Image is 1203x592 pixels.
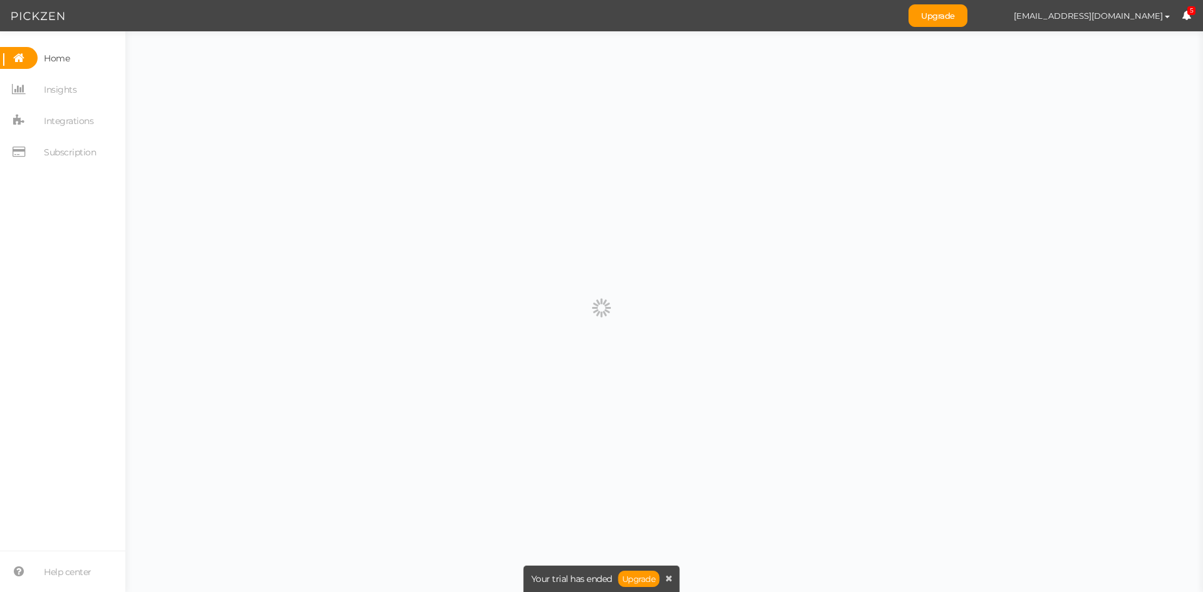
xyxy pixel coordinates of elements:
span: Insights [44,80,76,100]
span: Your trial has ended [531,574,612,583]
img: b3e142cb9089df8073c54e68b41907af [980,5,1002,27]
span: 5 [1187,6,1196,16]
span: Home [44,48,70,68]
button: [EMAIL_ADDRESS][DOMAIN_NAME] [1002,5,1182,26]
a: Upgrade [909,4,967,27]
span: Subscription [44,142,96,162]
a: Upgrade [618,571,660,587]
span: Integrations [44,111,93,131]
span: Help center [44,562,91,582]
img: Pickzen logo [11,9,65,24]
span: [EMAIL_ADDRESS][DOMAIN_NAME] [1014,11,1163,21]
